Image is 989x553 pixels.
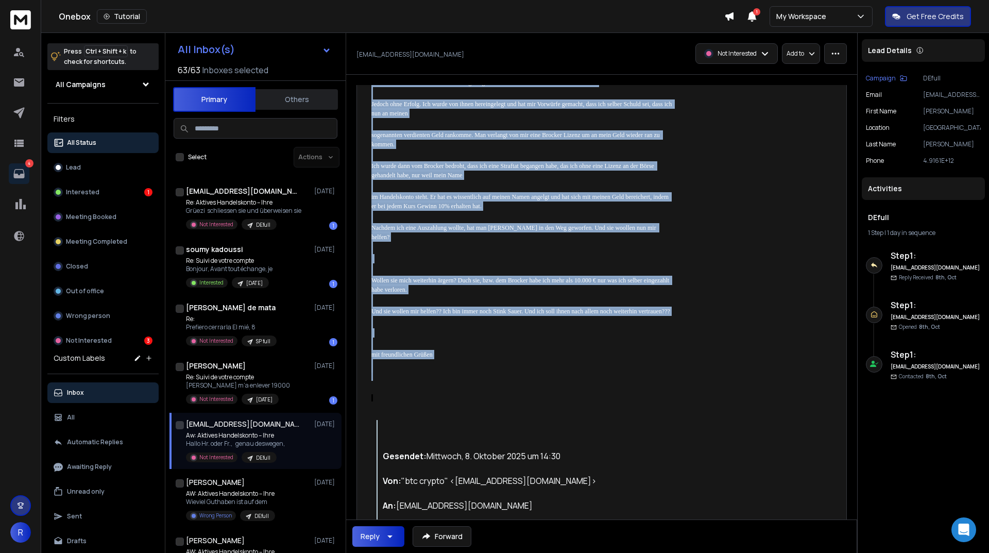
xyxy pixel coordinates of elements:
[199,512,232,520] p: Wrong Person
[67,413,75,422] p: All
[186,535,245,546] h1: [PERSON_NAME]
[371,224,658,241] span: Nachdem ich eine Auszahlung wollte, hat man [PERSON_NAME] in den Weg geworfen. Und sie woollen nu...
[885,6,971,27] button: Get Free Credits
[718,49,757,58] p: Not Interested
[66,238,127,246] p: Meeting Completed
[383,499,670,512] div: [EMAIL_ADDRESS][DOMAIN_NAME]
[66,188,99,196] p: Interested
[186,198,301,207] p: Re: Aktives Handelskonto – Ihre
[66,337,112,345] p: Not Interested
[25,159,33,167] p: 4
[868,212,979,223] h1: DEfull
[314,187,337,195] p: [DATE]
[923,91,981,99] p: [EMAIL_ADDRESS][DOMAIN_NAME]
[352,526,404,547] button: Reply
[47,132,159,153] button: All Status
[178,44,235,55] h1: All Inbox(s)
[923,140,981,148] p: [PERSON_NAME]
[329,396,337,405] div: 1
[254,512,269,520] p: DEfull
[899,373,947,380] p: Contacted
[186,257,272,265] p: Re: Suivi de votre compte
[199,395,233,403] p: Not Interested
[371,131,661,148] span: sogenannten verdienten Geld rankomme. Man verlangt von mir eine Brocker Lizenz um an mein Geld wi...
[951,517,976,542] div: Open Intercom Messenger
[59,9,724,24] div: Onebox
[371,308,670,315] span: Und sie wollen mir helfen?? Ich bin immer noch Stink Sauer. Und ich soll ihnen nach allem noch we...
[67,438,123,446] p: Automatic Replies
[47,231,159,252] button: Meeting Completed
[866,74,907,82] button: Campaign
[188,153,207,161] label: Select
[47,432,159,453] button: Automatic Replies
[66,262,88,271] p: Closed
[199,279,224,287] p: Interested
[186,361,246,371] h1: [PERSON_NAME]
[868,229,979,237] div: |
[47,157,159,178] button: Lead
[66,213,116,221] p: Meeting Booked
[186,186,299,196] h1: [EMAIL_ADDRESS][DOMAIN_NAME]
[923,74,981,82] p: DEfull
[383,450,427,462] strong: Gesendet:
[256,396,272,404] p: [DATE]
[383,475,670,487] div: "btc crypto" <[EMAIL_ADDRESS][DOMAIN_NAME]>
[314,420,337,428] p: [DATE]
[413,526,471,547] button: Forward
[371,193,670,210] span: im Handelskonto steht. Er hat es wissentlich auf meinen Namen angelgt und hat sich mit meinen Gel...
[199,337,233,345] p: Not Interested
[787,49,804,58] p: Add to
[329,222,337,230] div: 1
[868,228,883,237] span: 1 Step
[66,312,110,320] p: Wrong person
[47,207,159,227] button: Meeting Booked
[67,139,96,147] p: All Status
[868,45,912,56] p: Lead Details
[923,157,981,165] p: 4.9161E+12
[67,537,87,545] p: Drafts
[891,313,981,321] h6: [EMAIL_ADDRESS][DOMAIN_NAME]
[866,107,896,115] p: First Name
[97,9,147,24] button: Tutorial
[9,163,29,184] a: 4
[186,419,299,429] h1: [EMAIL_ADDRESS][DOMAIN_NAME]
[899,323,940,331] p: Opened
[47,281,159,301] button: Out of office
[186,265,272,273] p: Bonjour, Avant tout échange, je
[66,287,104,295] p: Out of office
[866,157,884,165] p: Phone
[935,274,957,281] span: 8th, Oct
[866,91,882,99] p: Email
[256,221,270,229] p: DEfull
[186,315,277,323] p: Re:
[926,373,947,380] span: 8th, Oct
[67,488,105,496] p: Unread only
[47,74,159,95] button: All Campaigns
[173,87,255,112] button: Primary
[47,457,159,477] button: Awaiting Reply
[47,481,159,502] button: Unread only
[753,8,760,15] span: 1
[314,245,337,254] p: [DATE]
[10,522,31,543] button: R
[144,188,152,196] div: 1
[56,79,106,90] h1: All Campaigns
[47,506,159,527] button: Sent
[866,140,896,148] p: Last Name
[47,182,159,203] button: Interested1
[887,228,935,237] span: 1 day in sequence
[371,162,656,179] span: Ich wurde dann vom Brocker bedroht, dass ich eine Straftat begangen habe, das ich ohne eine Lizen...
[144,337,152,345] div: 3
[891,264,981,272] h6: [EMAIL_ADDRESS][DOMAIN_NAME]
[246,279,263,287] p: [DATE]
[202,64,268,76] h3: Inboxes selected
[186,477,245,488] h1: [PERSON_NAME]
[178,64,200,76] span: 63 / 63
[329,280,337,288] div: 1
[866,74,896,82] p: Campaign
[186,440,285,448] p: Hallo Hr. oder Fr., genau deswegen,
[314,362,337,370] p: [DATE]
